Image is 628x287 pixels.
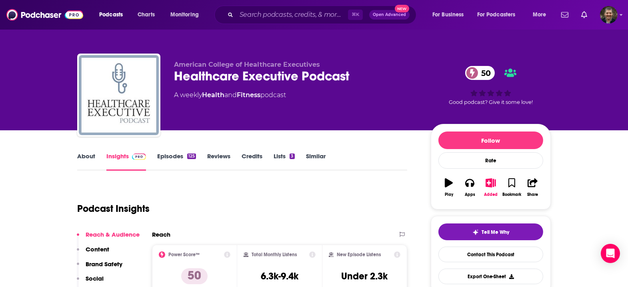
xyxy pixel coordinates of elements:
[207,152,230,171] a: Reviews
[522,173,543,202] button: Share
[484,192,498,197] div: Added
[600,6,618,24] button: Show profile menu
[472,8,527,21] button: open menu
[342,270,388,282] h3: Under 2.3k
[601,244,620,263] div: Open Intercom Messenger
[306,152,326,171] a: Similar
[237,91,260,99] a: Fitness
[432,9,464,20] span: For Business
[132,153,146,160] img: Podchaser Pro
[558,8,572,22] a: Show notifications dropdown
[86,245,109,253] p: Content
[527,192,538,197] div: Share
[274,152,294,171] a: Lists3
[202,91,224,99] a: Health
[482,229,510,235] span: Tell Me Why
[473,66,495,80] span: 50
[157,152,196,171] a: Episodes125
[94,8,133,21] button: open menu
[236,8,348,21] input: Search podcasts, credits, & more...
[168,252,200,257] h2: Power Score™
[600,6,618,24] img: User Profile
[438,269,543,284] button: Export One-Sheet
[152,231,170,238] h2: Reach
[174,90,286,100] div: A weekly podcast
[527,8,556,21] button: open menu
[224,91,237,99] span: and
[449,99,533,105] span: Good podcast? Give it some love!
[138,9,155,20] span: Charts
[86,260,122,268] p: Brand Safety
[261,270,298,282] h3: 6.3k-9.4k
[369,10,410,20] button: Open AdvancedNew
[77,245,109,260] button: Content
[77,260,122,275] button: Brand Safety
[438,223,543,240] button: tell me why sparkleTell Me Why
[445,192,453,197] div: Play
[106,152,146,171] a: InsightsPodchaser Pro
[427,8,474,21] button: open menu
[77,203,150,215] h1: Podcast Insights
[6,7,83,22] img: Podchaser - Follow, Share and Rate Podcasts
[477,9,516,20] span: For Podcasters
[165,8,209,21] button: open menu
[174,61,320,68] span: American College of Healthcare Executives
[465,192,475,197] div: Apps
[290,153,294,159] div: 3
[242,152,262,171] a: Credits
[438,173,459,202] button: Play
[459,173,480,202] button: Apps
[578,8,590,22] a: Show notifications dropdown
[86,275,104,282] p: Social
[170,9,199,20] span: Monitoring
[187,153,196,159] div: 125
[501,173,522,202] button: Bookmark
[132,8,160,21] a: Charts
[337,252,381,257] h2: New Episode Listens
[373,13,406,17] span: Open Advanced
[252,252,297,257] h2: Total Monthly Listens
[348,10,363,20] span: ⌘ K
[438,132,543,149] button: Follow
[600,6,618,24] span: Logged in as vincegalloro
[395,5,409,12] span: New
[222,6,424,24] div: Search podcasts, credits, & more...
[77,231,140,245] button: Reach & Audience
[502,192,521,197] div: Bookmark
[181,268,208,284] p: 50
[465,66,495,80] a: 50
[472,229,479,235] img: tell me why sparkle
[77,152,95,171] a: About
[99,9,123,20] span: Podcasts
[79,55,159,135] img: Healthcare Executive Podcast
[431,61,551,110] div: 50Good podcast? Give it some love!
[480,173,501,202] button: Added
[438,152,543,169] div: Rate
[533,9,546,20] span: More
[86,231,140,238] p: Reach & Audience
[438,247,543,262] a: Contact This Podcast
